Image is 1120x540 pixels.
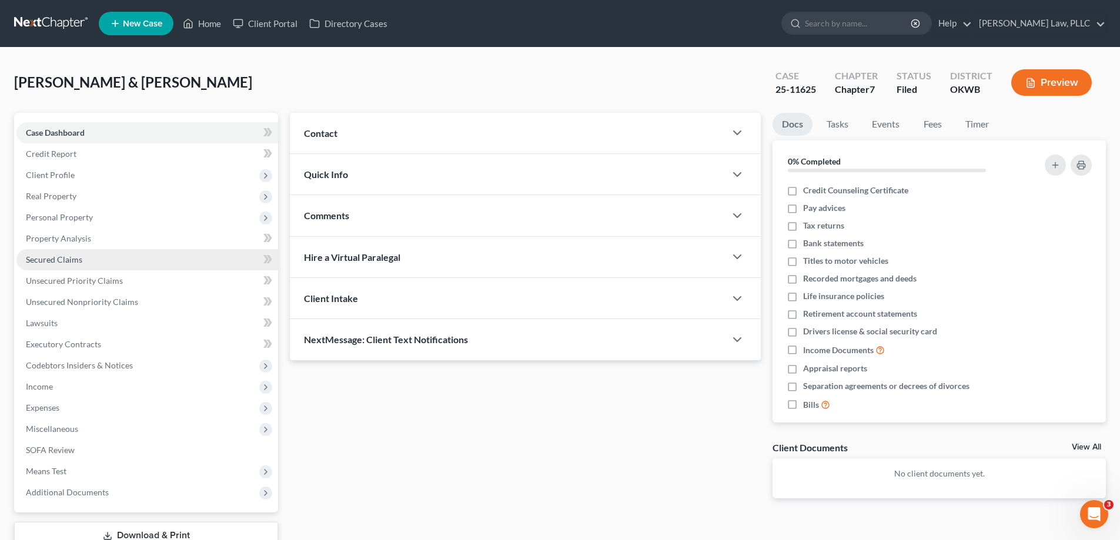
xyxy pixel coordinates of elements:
a: Timer [956,113,998,136]
span: Miscellaneous [26,424,78,434]
span: 3 [1104,500,1114,509]
a: Tasks [817,113,858,136]
span: Separation agreements or decrees of divorces [803,380,969,392]
div: District [950,69,992,83]
span: Property Analysis [26,233,91,243]
span: Expenses [26,403,59,412]
a: Secured Claims [16,249,278,270]
span: Unsecured Nonpriority Claims [26,297,138,307]
a: Unsecured Nonpriority Claims [16,291,278,313]
span: Bank statements [803,237,864,249]
span: Secured Claims [26,254,82,264]
span: Case Dashboard [26,128,85,137]
span: Executory Contracts [26,339,101,349]
span: Retirement account statements [803,308,917,320]
strong: 0% Completed [788,156,841,166]
a: Events [862,113,909,136]
a: SOFA Review [16,440,278,461]
a: Docs [773,113,813,136]
div: Filed [897,83,931,96]
a: Unsecured Priority Claims [16,270,278,291]
span: Titles to motor vehicles [803,255,888,267]
span: Unsecured Priority Claims [26,276,123,286]
span: Quick Info [304,169,348,180]
div: Case [775,69,816,83]
a: [PERSON_NAME] Law, PLLC [973,13,1105,34]
span: SOFA Review [26,445,75,455]
button: Preview [1011,69,1092,96]
span: New Case [123,19,162,28]
div: Client Documents [773,441,848,454]
a: Lawsuits [16,313,278,334]
span: Appraisal reports [803,363,867,374]
a: Directory Cases [303,13,393,34]
a: Client Portal [227,13,303,34]
span: Personal Property [26,212,93,222]
a: Case Dashboard [16,122,278,143]
span: [PERSON_NAME] & [PERSON_NAME] [14,73,252,90]
span: Pay advices [803,202,845,214]
span: NextMessage: Client Text Notifications [304,334,468,345]
a: Credit Report [16,143,278,165]
span: Additional Documents [26,487,109,497]
span: Means Test [26,466,66,476]
a: Fees [914,113,951,136]
span: 7 [870,83,875,95]
span: Income Documents [803,344,874,356]
a: Help [932,13,972,34]
div: 25-11625 [775,83,816,96]
span: Client Intake [304,293,358,304]
span: Client Profile [26,170,75,180]
span: Comments [304,210,349,221]
div: Status [897,69,931,83]
span: Credit Report [26,149,76,159]
span: Drivers license & social security card [803,326,937,337]
a: Property Analysis [16,228,278,249]
p: No client documents yet. [782,468,1096,479]
span: Hire a Virtual Paralegal [304,251,400,263]
a: View All [1072,443,1101,451]
div: OKWB [950,83,992,96]
span: Real Property [26,191,76,201]
a: Executory Contracts [16,334,278,355]
div: Chapter [835,83,878,96]
span: Codebtors Insiders & Notices [26,360,133,370]
span: Income [26,381,53,391]
div: Chapter [835,69,878,83]
span: Lawsuits [26,318,58,328]
span: Credit Counseling Certificate [803,185,908,196]
span: Bills [803,399,819,411]
input: Search by name... [805,12,912,34]
span: Tax returns [803,220,844,232]
iframe: Intercom live chat [1080,500,1108,528]
span: Life insurance policies [803,290,884,302]
a: Home [177,13,227,34]
span: Recorded mortgages and deeds [803,273,917,284]
span: Contact [304,128,337,139]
